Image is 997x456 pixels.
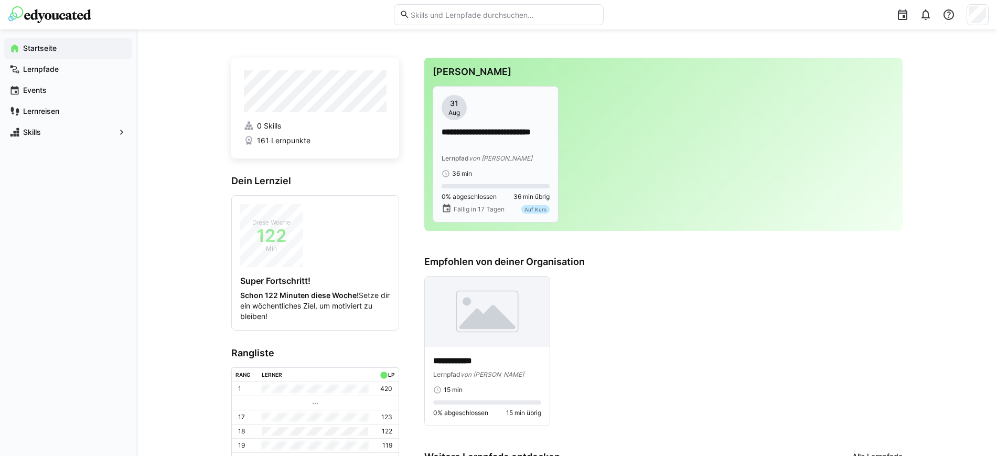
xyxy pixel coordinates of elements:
[257,135,310,146] span: 161 Lernpunkte
[425,277,550,347] img: image
[382,427,392,436] p: 122
[506,409,541,417] span: 15 min übrig
[469,154,532,162] span: von [PERSON_NAME]
[454,205,505,214] span: Fällig in 17 Tagen
[433,66,894,78] h3: [PERSON_NAME]
[262,372,282,378] div: Lerner
[244,121,387,131] a: 0 Skills
[388,372,394,378] div: LP
[240,291,359,300] strong: Schon 122 Minuten diese Woche!
[444,386,463,394] span: 15 min
[442,193,497,201] span: 0% abgeschlossen
[433,409,488,417] span: 0% abgeschlossen
[231,347,399,359] h3: Rangliste
[442,154,469,162] span: Lernpfad
[513,193,550,201] span: 36 min übrig
[238,385,241,393] p: 1
[238,427,245,436] p: 18
[381,413,392,421] p: 123
[448,109,460,117] span: Aug
[433,370,460,378] span: Lernpfad
[240,275,390,286] h4: Super Fortschritt!
[380,385,392,393] p: 420
[521,205,550,214] div: Auf Kurs
[235,372,251,378] div: Rang
[452,169,472,178] span: 36 min
[450,98,458,109] span: 31
[240,290,390,322] p: Setze dir ein wöchentliches Ziel, um motiviert zu bleiben!
[238,441,245,450] p: 19
[460,370,524,378] span: von [PERSON_NAME]
[424,256,903,268] h3: Empfohlen von deiner Organisation
[382,441,392,450] p: 119
[238,413,245,421] p: 17
[410,10,597,19] input: Skills und Lernpfade durchsuchen…
[231,175,399,187] h3: Dein Lernziel
[257,121,281,131] span: 0 Skills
